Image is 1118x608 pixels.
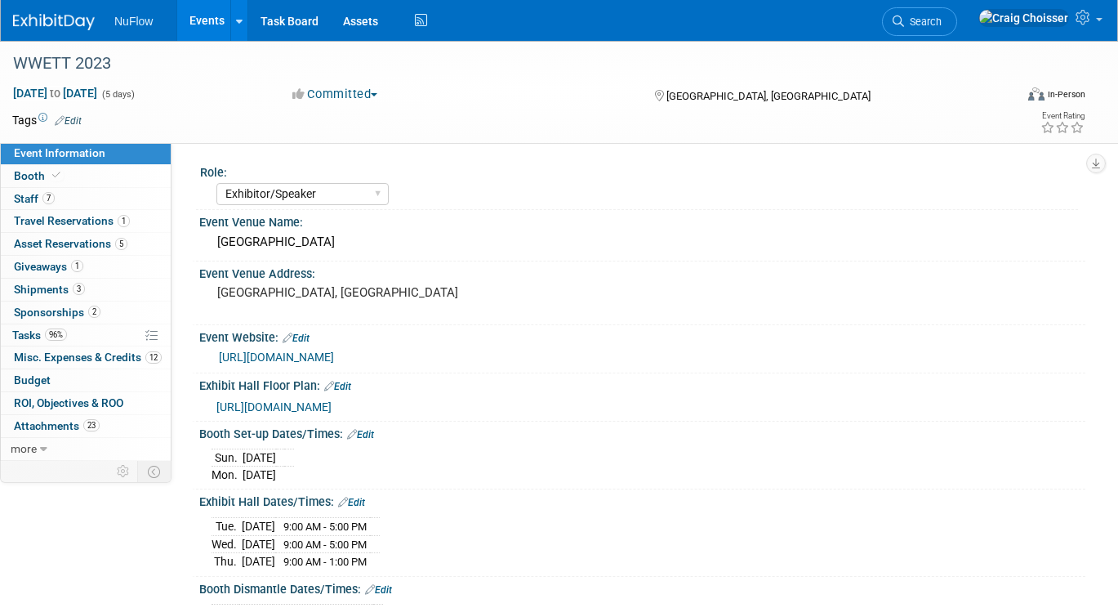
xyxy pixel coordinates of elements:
span: 9:00 AM - 5:00 PM [283,521,367,533]
div: Event Format [927,85,1085,110]
div: Role: [200,160,1078,181]
a: Misc. Expenses & Credits12 [1,346,171,369]
span: NuFlow [114,15,153,28]
a: Event Information [1,142,171,164]
td: Mon. [212,467,243,484]
a: Edit [283,333,310,344]
a: more [1,438,171,460]
span: Asset Reservations [14,237,127,250]
div: [GEOGRAPHIC_DATA] [212,230,1073,255]
div: Booth Set-up Dates/Times: [199,422,1085,443]
a: Giveaways1 [1,256,171,278]
span: 9:00 AM - 5:00 PM [283,539,367,551]
td: [DATE] [242,553,275,570]
span: Shipments [14,283,85,296]
button: Committed [287,86,384,103]
div: Booth Dismantle Dates/Times: [199,577,1085,598]
a: Booth [1,165,171,187]
span: Travel Reservations [14,214,130,227]
td: Personalize Event Tab Strip [109,461,138,482]
span: 7 [42,192,55,204]
img: ExhibitDay [13,14,95,30]
span: 9:00 AM - 1:00 PM [283,556,367,568]
div: Event Website: [199,325,1085,346]
a: Sponsorships2 [1,302,171,324]
div: Exhibit Hall Dates/Times: [199,490,1085,511]
img: Format-Inperson.png [1028,87,1045,101]
i: Booth reservation complete [52,171,60,180]
pre: [GEOGRAPHIC_DATA], [GEOGRAPHIC_DATA] [217,285,550,300]
span: 3 [73,283,85,295]
span: 1 [118,215,130,227]
td: Tue. [212,518,242,536]
a: Staff7 [1,188,171,210]
a: Travel Reservations1 [1,210,171,232]
td: [DATE] [243,449,276,467]
a: Asset Reservations5 [1,233,171,255]
a: Edit [347,429,374,440]
span: Attachments [14,419,100,432]
span: [DATE] [DATE] [12,86,98,101]
td: Wed. [212,535,242,553]
td: Thu. [212,553,242,570]
span: Search [904,16,942,28]
a: [URL][DOMAIN_NAME] [216,400,332,414]
td: [DATE] [242,535,275,553]
div: Event Rating [1040,112,1085,120]
div: Event Venue Name: [199,210,1085,230]
span: Misc. Expenses & Credits [14,351,162,364]
a: Attachments23 [1,415,171,437]
a: Edit [55,115,82,127]
span: Giveaways [14,260,83,273]
span: 1 [71,260,83,272]
span: Tasks [12,329,67,342]
span: 5 [115,238,127,250]
div: In-Person [1047,88,1085,101]
span: 12 [145,351,162,364]
span: Staff [14,192,55,205]
div: Exhibit Hall Floor Plan: [199,373,1085,395]
a: Edit [324,381,351,392]
a: [URL][DOMAIN_NAME] [219,351,334,364]
td: [DATE] [242,518,275,536]
td: Sun. [212,449,243,467]
span: Booth [14,169,64,182]
td: Toggle Event Tabs [138,461,171,482]
a: Search [882,7,957,36]
td: [DATE] [243,467,276,484]
span: 96% [45,329,67,341]
span: Sponsorships [14,306,100,319]
span: (5 days) [100,89,135,100]
div: WWETT 2023 [7,49,994,78]
span: ROI, Objectives & ROO [14,396,123,409]
span: 2 [88,306,100,318]
a: ROI, Objectives & ROO [1,392,171,414]
a: Shipments3 [1,279,171,301]
td: Tags [12,112,82,128]
a: Edit [338,497,365,508]
span: 23 [83,419,100,431]
span: [GEOGRAPHIC_DATA], [GEOGRAPHIC_DATA] [666,90,871,102]
span: Budget [14,373,51,387]
span: Event Information [14,146,105,159]
div: Event Venue Address: [199,262,1085,282]
span: more [11,442,37,455]
img: Craig Choisser [978,9,1069,27]
a: Edit [365,584,392,596]
a: Tasks96% [1,324,171,346]
a: Budget [1,369,171,391]
span: to [47,87,63,100]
